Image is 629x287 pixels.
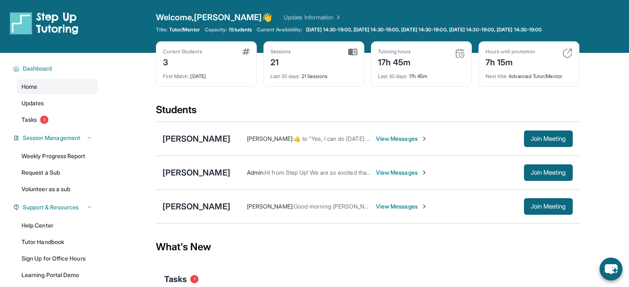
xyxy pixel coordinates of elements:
img: card [455,48,465,58]
a: Weekly Progress Report [17,149,98,164]
div: Advanced Tutor/Mentor [486,68,572,80]
div: [PERSON_NAME] [163,167,230,178]
button: Join Meeting [524,198,573,215]
div: Sessions [270,48,291,55]
a: Request a Sub [17,165,98,180]
div: Students [156,103,579,121]
img: Chevron Right [333,13,342,21]
span: 1 [40,116,48,124]
button: Dashboard [19,64,93,73]
img: card [348,48,357,56]
span: [DATE] 14:30-19:00, [DATE] 14:30-19:00, [DATE] 14:30-19:00, [DATE] 14:30-19:00, [DATE] 14:30-19:00 [306,26,542,33]
img: card [242,48,250,55]
span: Good morning [PERSON_NAME], I emailed worksheet for [DATE] . Thank you!! [294,203,497,210]
a: Update Information [284,13,342,21]
span: First Match : [163,73,189,79]
span: Admin : [247,169,265,176]
span: Support & Resources [23,203,79,211]
a: Tutor Handbook [17,235,98,249]
span: Tasks [22,116,37,124]
img: Chevron-Right [421,135,428,142]
span: Join Meeting [531,170,566,175]
button: Support & Resources [19,203,93,211]
a: Volunteer as a sub [17,182,98,197]
a: [DATE] 14:30-19:00, [DATE] 14:30-19:00, [DATE] 14:30-19:00, [DATE] 14:30-19:00, [DATE] 14:30-19:00 [304,26,544,33]
button: chat-button [600,258,622,280]
div: Hours until promotion [486,48,535,55]
div: 7h 15m [486,55,535,68]
div: 21 [270,55,291,68]
span: Tasks [164,273,187,285]
span: Join Meeting [531,136,566,141]
a: Help Center [17,218,98,233]
span: Welcome, [PERSON_NAME] 👋 [156,12,273,23]
div: [DATE] [163,68,250,80]
span: View Messages [376,168,428,177]
span: Last 30 days : [378,73,408,79]
span: View Messages [376,202,428,211]
div: Current Students [163,48,202,55]
span: [PERSON_NAME] : [247,135,294,142]
img: Chevron-Right [421,203,428,210]
img: card [562,48,572,58]
a: Home [17,79,98,94]
img: Chevron-Right [421,169,428,176]
button: Join Meeting [524,164,573,181]
a: Learning Portal Demo [17,268,98,282]
span: Title: [156,26,167,33]
div: 3 [163,55,202,68]
span: Updates [22,99,44,107]
button: Session Management [19,134,93,142]
span: [PERSON_NAME] : [247,203,294,210]
span: Last 30 days : [270,73,300,79]
div: [PERSON_NAME] [163,201,230,212]
span: Home [22,83,37,91]
div: 21 Sessions [270,68,357,80]
span: Current Availability: [257,26,302,33]
div: Tutoring hours [378,48,411,55]
div: [PERSON_NAME] [163,133,230,145]
div: 17h 45m [378,55,411,68]
a: Sign Up for Office Hours [17,251,98,266]
span: Dashboard [23,64,52,73]
span: Next title : [486,73,508,79]
div: What's New [156,229,579,265]
button: Join Meeting [524,130,573,147]
span: Session Management [23,134,80,142]
a: Tasks1 [17,112,98,127]
a: Updates [17,96,98,111]
span: Tutor/Mentor [169,26,200,33]
span: Join Meeting [531,204,566,209]
img: logo [10,12,79,35]
span: View Messages [376,135,428,143]
span: 1 [190,275,199,283]
div: 17h 45m [378,68,465,80]
span: 1 Students [229,26,252,33]
span: Capacity: [205,26,227,33]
